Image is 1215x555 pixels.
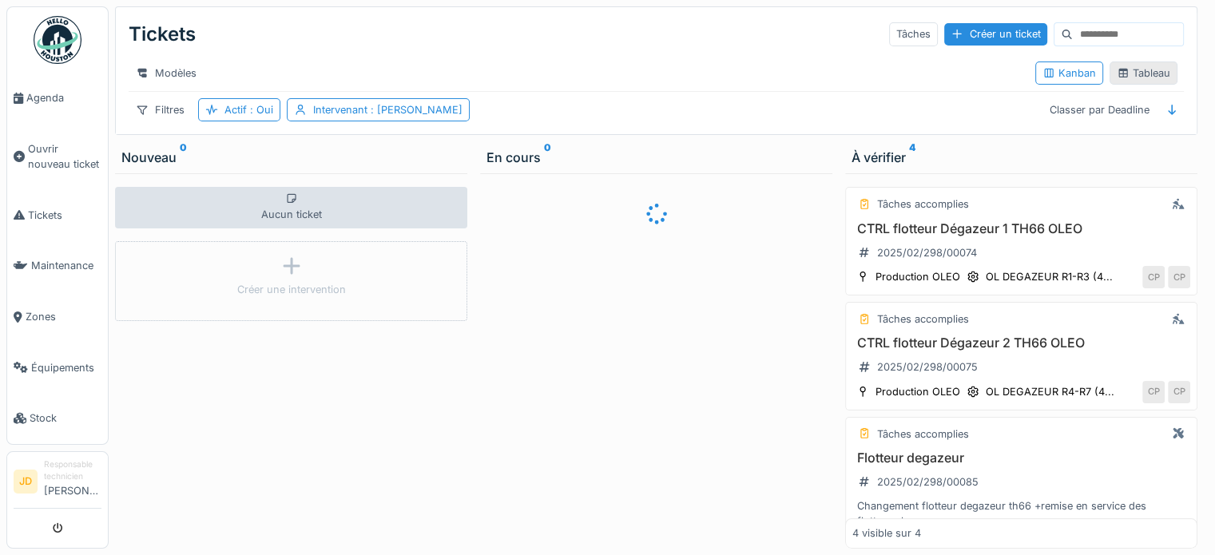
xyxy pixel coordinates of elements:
h3: CTRL flotteur Dégazeur 1 TH66 OLEO [852,221,1190,236]
span: Zones [26,309,101,324]
div: Créer une intervention [237,282,346,297]
a: Maintenance [7,240,108,291]
div: Nouveau [121,148,461,167]
div: CP [1142,381,1165,403]
div: Créer un ticket [944,23,1047,45]
div: Kanban [1042,65,1096,81]
div: Tickets [129,14,196,55]
div: CP [1142,266,1165,288]
span: Maintenance [31,258,101,273]
div: 2025/02/298/00085 [877,474,979,490]
div: Tâches accomplies [877,426,969,442]
a: Agenda [7,73,108,124]
div: Tâches [889,22,938,46]
div: OL DEGAZEUR R1-R3 (4... [986,269,1113,284]
a: Équipements [7,343,108,394]
div: Tâches accomplies [877,311,969,327]
a: Zones [7,291,108,343]
div: Aucun ticket [115,187,467,228]
div: Production OLEO [876,384,960,399]
sup: 0 [180,148,187,167]
div: À vérifier [852,148,1191,167]
span: Équipements [31,360,101,375]
div: OL DEGAZEUR R4-R7 (4... [986,384,1114,399]
span: : Oui [247,104,273,116]
span: Ouvrir nouveau ticket [28,141,101,172]
div: CP [1168,381,1190,403]
div: 4 visible sur 4 [852,526,921,541]
div: Actif [224,102,273,117]
a: Ouvrir nouveau ticket [7,124,108,190]
div: Production OLEO [876,269,960,284]
div: Changement flotteur degazeur th66 +remise en service des flotteurs hs [852,498,1190,529]
sup: 0 [544,148,551,167]
div: Tableau [1117,65,1170,81]
div: Classer par Deadline [1042,98,1157,121]
div: CP [1168,266,1190,288]
li: [PERSON_NAME] [44,458,101,505]
a: JD Responsable technicien[PERSON_NAME] [14,458,101,509]
a: Stock [7,393,108,444]
span: Tickets [28,208,101,223]
h3: CTRL flotteur Dégazeur 2 TH66 OLEO [852,335,1190,351]
img: Badge_color-CXgf-gQk.svg [34,16,81,64]
div: 2025/02/298/00075 [877,359,978,375]
div: 2025/02/298/00074 [877,245,977,260]
div: Filtres [129,98,192,121]
div: Intervenant [313,102,463,117]
li: JD [14,470,38,494]
h3: Flotteur degazeur [852,450,1190,466]
span: Agenda [26,90,101,105]
div: Modèles [129,61,204,85]
span: : [PERSON_NAME] [367,104,463,116]
sup: 4 [909,148,915,167]
a: Tickets [7,190,108,241]
div: Responsable technicien [44,458,101,483]
div: En cours [486,148,826,167]
div: Tâches accomplies [877,196,969,212]
span: Stock [30,410,101,426]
